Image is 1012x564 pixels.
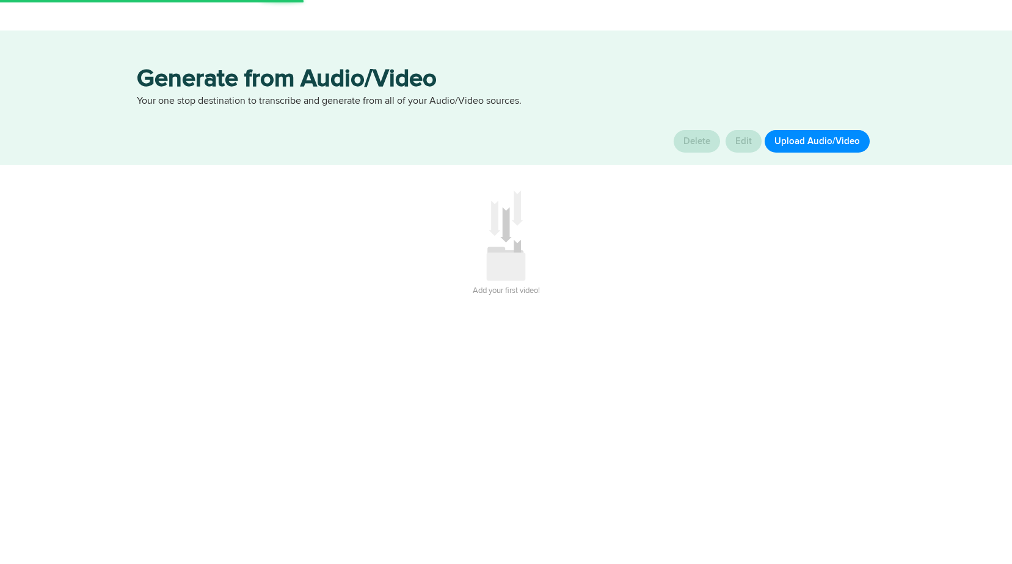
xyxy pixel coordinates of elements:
[137,95,876,109] p: Your one stop destination to transcribe and generate from all of your Audio/Video sources.
[726,130,762,153] button: Edit
[765,130,870,153] button: Upload Audio/Video
[674,130,720,153] button: Delete
[486,190,526,281] img: icon_add_something.svg
[137,281,876,301] h3: Add your first video!
[137,67,876,95] h3: Generate from Audio/Video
